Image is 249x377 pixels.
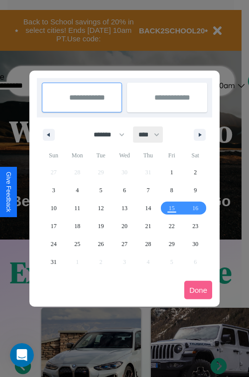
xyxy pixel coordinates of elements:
[52,181,55,199] span: 3
[89,147,113,163] span: Tue
[192,199,198,217] span: 16
[160,235,183,253] button: 29
[146,181,149,199] span: 7
[113,181,136,199] button: 6
[98,217,104,235] span: 19
[123,181,126,199] span: 6
[74,235,80,253] span: 25
[160,163,183,181] button: 1
[194,163,197,181] span: 2
[51,253,57,271] span: 31
[145,199,151,217] span: 14
[184,147,207,163] span: Sat
[42,253,65,271] button: 31
[170,163,173,181] span: 1
[184,199,207,217] button: 16
[76,181,79,199] span: 4
[98,235,104,253] span: 26
[74,217,80,235] span: 18
[89,235,113,253] button: 26
[169,199,175,217] span: 15
[42,147,65,163] span: Sun
[65,147,89,163] span: Mon
[136,217,160,235] button: 21
[160,217,183,235] button: 22
[184,181,207,199] button: 9
[65,235,89,253] button: 25
[42,235,65,253] button: 24
[184,163,207,181] button: 2
[89,181,113,199] button: 5
[5,172,12,212] div: Give Feedback
[89,217,113,235] button: 19
[160,181,183,199] button: 8
[194,181,197,199] span: 9
[169,235,175,253] span: 29
[89,199,113,217] button: 12
[136,147,160,163] span: Thu
[145,217,151,235] span: 21
[136,181,160,199] button: 7
[184,235,207,253] button: 30
[122,235,127,253] span: 27
[51,199,57,217] span: 10
[192,235,198,253] span: 30
[113,199,136,217] button: 13
[98,199,104,217] span: 12
[100,181,103,199] span: 5
[113,217,136,235] button: 20
[122,217,127,235] span: 20
[184,281,212,299] button: Done
[136,235,160,253] button: 28
[145,235,151,253] span: 28
[42,199,65,217] button: 10
[113,235,136,253] button: 27
[113,147,136,163] span: Wed
[169,217,175,235] span: 22
[170,181,173,199] span: 8
[160,147,183,163] span: Fri
[74,199,80,217] span: 11
[42,217,65,235] button: 17
[184,217,207,235] button: 23
[51,235,57,253] span: 24
[65,199,89,217] button: 11
[160,199,183,217] button: 15
[65,217,89,235] button: 18
[10,343,34,367] iframe: Intercom live chat
[122,199,127,217] span: 13
[42,181,65,199] button: 3
[51,217,57,235] span: 17
[136,199,160,217] button: 14
[65,181,89,199] button: 4
[192,217,198,235] span: 23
